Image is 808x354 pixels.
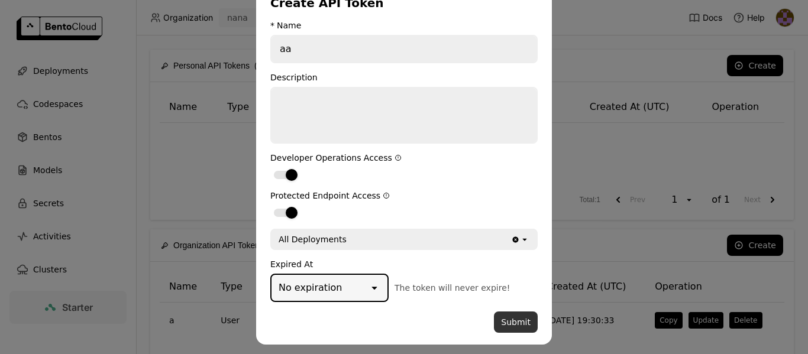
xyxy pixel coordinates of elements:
[369,282,380,294] svg: open
[520,235,529,244] svg: open
[348,233,349,245] input: Selected All Deployments.
[279,281,342,295] div: No expiration
[270,259,538,269] div: Expired At
[270,191,538,200] div: Protected Endpoint Access
[279,233,347,245] div: All Deployments
[270,73,538,82] div: Description
[511,235,520,244] svg: Clear value
[270,153,538,163] div: Developer Operations Access
[277,21,301,30] div: Name
[494,311,538,333] button: Submit
[395,283,510,293] span: The token will never expire!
